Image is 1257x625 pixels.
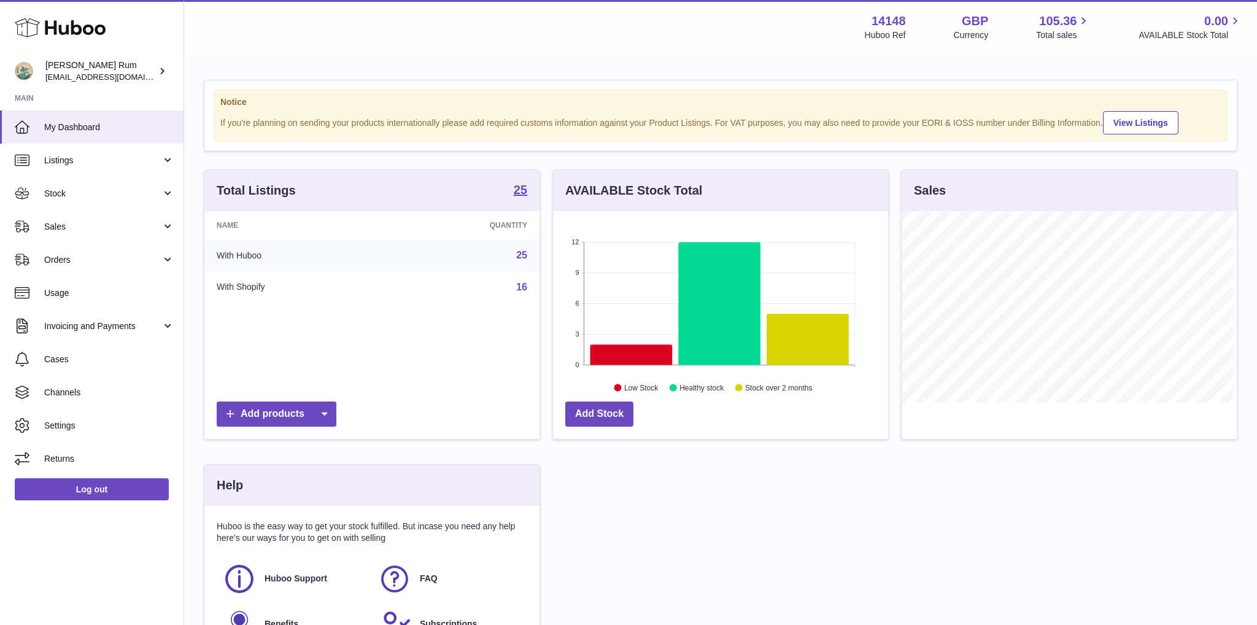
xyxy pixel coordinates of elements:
strong: Notice [220,96,1221,108]
span: Orders [44,254,161,266]
div: [PERSON_NAME] Rum [45,60,156,83]
span: Total sales [1036,29,1091,41]
a: Log out [15,478,169,500]
span: Sales [44,221,161,233]
span: Returns [44,453,174,465]
p: Huboo is the easy way to get your stock fulfilled. But incase you need any help here's our ways f... [217,521,527,544]
h3: Sales [914,182,946,199]
text: 6 [575,300,579,307]
a: FAQ [378,562,521,596]
span: Listings [44,155,161,166]
th: Quantity [385,211,540,239]
span: Channels [44,387,174,398]
text: Healthy stock [679,384,724,392]
span: Usage [44,287,174,299]
div: If you're planning on sending your products internationally please add required customs informati... [220,109,1221,134]
h3: Help [217,477,243,494]
a: Add Stock [565,402,633,427]
text: 3 [575,330,579,338]
span: Cases [44,354,174,365]
text: 9 [575,269,579,276]
span: 105.36 [1039,13,1077,29]
a: Huboo Support [223,562,366,596]
text: Stock over 2 months [745,384,812,392]
a: 0.00 AVAILABLE Stock Total [1139,13,1242,41]
text: 12 [571,238,579,246]
a: View Listings [1103,111,1178,134]
span: AVAILABLE Stock Total [1139,29,1242,41]
strong: GBP [962,13,988,29]
span: [EMAIL_ADDRESS][DOMAIN_NAME] [45,72,180,82]
span: Huboo Support [265,573,327,584]
span: My Dashboard [44,122,174,133]
span: Invoicing and Payments [44,320,161,332]
div: Huboo Ref [865,29,906,41]
a: 105.36 Total sales [1036,13,1091,41]
img: mail@bartirum.wales [15,62,33,80]
strong: 14148 [872,13,906,29]
td: With Shopify [204,271,385,303]
span: FAQ [420,573,438,584]
span: 0.00 [1204,13,1228,29]
strong: 25 [514,184,527,196]
text: Low Stock [624,384,659,392]
span: Stock [44,188,161,200]
h3: Total Listings [217,182,296,199]
a: 25 [516,250,527,260]
a: 16 [516,282,527,292]
h3: AVAILABLE Stock Total [565,182,702,199]
a: Add products [217,402,336,427]
a: 25 [514,184,527,198]
span: Settings [44,420,174,432]
th: Name [204,211,385,239]
text: 0 [575,361,579,368]
div: Currency [954,29,989,41]
td: With Huboo [204,239,385,271]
